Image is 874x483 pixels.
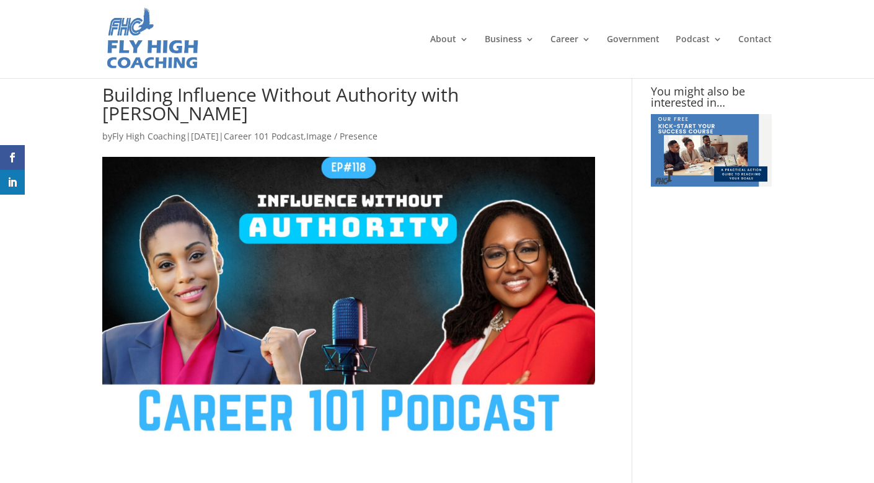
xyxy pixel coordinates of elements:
[430,35,469,78] a: About
[191,130,219,142] span: [DATE]
[550,35,591,78] a: Career
[676,35,722,78] a: Podcast
[224,130,304,142] a: Career 101 Podcast
[102,129,595,153] p: by | | ,
[607,35,660,78] a: Government
[651,114,772,187] img: advertisement
[102,86,595,129] h1: Building Influence Without Authority with [PERSON_NAME]
[105,6,200,72] img: Fly High Coaching
[738,35,772,78] a: Contact
[651,86,772,114] h4: You might also be interested in…
[112,130,186,142] a: Fly High Coaching
[102,157,595,434] img: Influence Without Authority
[306,130,377,142] a: Image / Presence
[485,35,534,78] a: Business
